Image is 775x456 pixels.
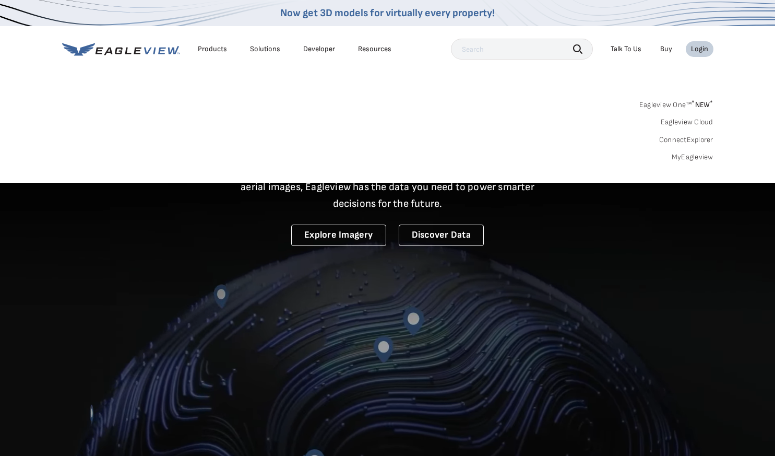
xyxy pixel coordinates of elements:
span: NEW [691,100,713,109]
a: Eagleview Cloud [661,118,713,127]
div: Resources [358,44,391,54]
a: Developer [303,44,335,54]
a: Now get 3D models for virtually every property! [280,7,495,19]
a: Explore Imagery [291,225,386,246]
p: A new era starts here. Built on more than 3.5 billion high-resolution aerial images, Eagleview ha... [228,162,547,212]
div: Products [198,44,227,54]
a: Buy [660,44,672,54]
a: MyEagleview [672,153,713,162]
div: Login [691,44,708,54]
input: Search [451,39,593,60]
div: Solutions [250,44,280,54]
a: Discover Data [399,225,484,246]
div: Talk To Us [611,44,641,54]
a: Eagleview One™*NEW* [639,97,713,109]
a: ConnectExplorer [659,135,713,145]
